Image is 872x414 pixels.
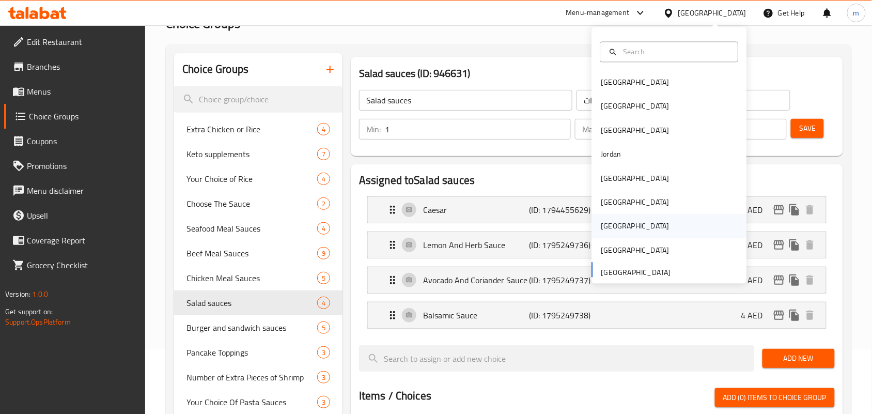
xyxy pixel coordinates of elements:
[27,185,137,197] span: Menu disclaimer
[529,239,600,251] p: (ID: 1795249736)
[771,352,827,365] span: Add New
[186,148,317,160] span: Keto supplements
[601,197,669,208] div: [GEOGRAPHIC_DATA]
[5,287,30,301] span: Version:
[678,7,746,19] div: [GEOGRAPHIC_DATA]
[771,272,787,288] button: edit
[771,237,787,253] button: edit
[174,241,342,266] div: Beef Meal Sauces9
[4,228,146,253] a: Coverage Report
[368,232,826,258] div: Expand
[318,373,330,382] span: 3
[318,273,330,283] span: 5
[318,397,330,407] span: 3
[186,346,317,359] span: Pancake Toppings
[601,244,669,256] div: [GEOGRAPHIC_DATA]
[317,272,330,284] div: Choices
[186,396,317,408] span: Your Choice Of Pasta Sauces
[174,142,342,166] div: Keto supplements7
[787,202,802,218] button: duplicate
[601,149,621,160] div: Jordan
[27,135,137,147] span: Coupons
[186,123,317,135] span: Extra Chicken or Rice
[317,148,330,160] div: Choices
[317,371,330,384] div: Choices
[317,297,330,309] div: Choices
[318,174,330,184] span: 4
[715,388,835,407] button: Add (0) items to choice group
[4,253,146,278] a: Grocery Checklist
[741,239,771,251] p: 4 AED
[359,65,835,82] h3: Salad sauces (ID: 946631)
[5,315,71,329] a: Support.OpsPlatform
[186,321,317,334] span: Burger and sandwich sauces
[174,365,342,390] div: Number of Extra Pieces of Shrimp3
[186,173,317,185] span: Your Choice of Rice
[359,227,835,263] li: Expand
[29,110,137,122] span: Choice Groups
[787,272,802,288] button: duplicate
[317,123,330,135] div: Choices
[366,123,381,135] p: Min:
[186,297,317,309] span: Salad sauces
[174,266,342,290] div: Chicken Meal Sauces5
[601,173,669,184] div: [GEOGRAPHIC_DATA]
[27,36,137,48] span: Edit Restaurant
[174,315,342,340] div: Burger and sandwich sauces5
[174,191,342,216] div: Choose The Sauce2
[318,149,330,159] span: 7
[4,203,146,228] a: Upsell
[762,349,835,368] button: Add New
[582,123,598,135] p: Max:
[601,221,669,232] div: [GEOGRAPHIC_DATA]
[27,209,137,222] span: Upsell
[787,308,802,323] button: duplicate
[359,173,835,188] h2: Assigned to Salad sauces
[27,160,137,172] span: Promotions
[566,7,630,19] div: Menu-management
[317,346,330,359] div: Choices
[186,247,317,259] span: Beef Meal Sauces
[27,60,137,73] span: Branches
[318,224,330,234] span: 4
[423,204,529,216] p: Caesar
[174,117,342,142] div: Extra Chicken or Rice4
[27,85,137,98] span: Menus
[317,222,330,235] div: Choices
[186,272,317,284] span: Chicken Meal Sauces
[601,125,669,136] div: [GEOGRAPHIC_DATA]
[359,298,835,333] li: Expand
[5,305,53,318] span: Get support on:
[174,86,342,113] input: search
[741,204,771,216] p: 4 AED
[4,154,146,178] a: Promotions
[802,272,818,288] button: delete
[368,197,826,223] div: Expand
[27,259,137,271] span: Grocery Checklist
[318,199,330,209] span: 2
[32,287,48,301] span: 1.0.0
[318,298,330,308] span: 4
[186,371,317,384] span: Number of Extra Pieces of Shrimp
[359,192,835,227] li: Expand
[4,79,146,104] a: Menus
[4,54,146,79] a: Branches
[802,202,818,218] button: delete
[174,340,342,365] div: Pancake Toppings3
[4,29,146,54] a: Edit Restaurant
[359,388,431,404] h2: Items / Choices
[787,237,802,253] button: duplicate
[174,166,342,191] div: Your Choice of Rice4
[529,309,600,321] p: (ID: 1795249738)
[318,348,330,358] span: 3
[368,267,826,293] div: Expand
[723,391,827,404] span: Add (0) items to choice group
[802,237,818,253] button: delete
[359,345,754,372] input: search
[771,202,787,218] button: edit
[529,204,600,216] p: (ID: 1794455629)
[741,309,771,321] p: 4 AED
[368,302,826,328] div: Expand
[423,309,529,321] p: Balsamic Sauce
[318,125,330,134] span: 4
